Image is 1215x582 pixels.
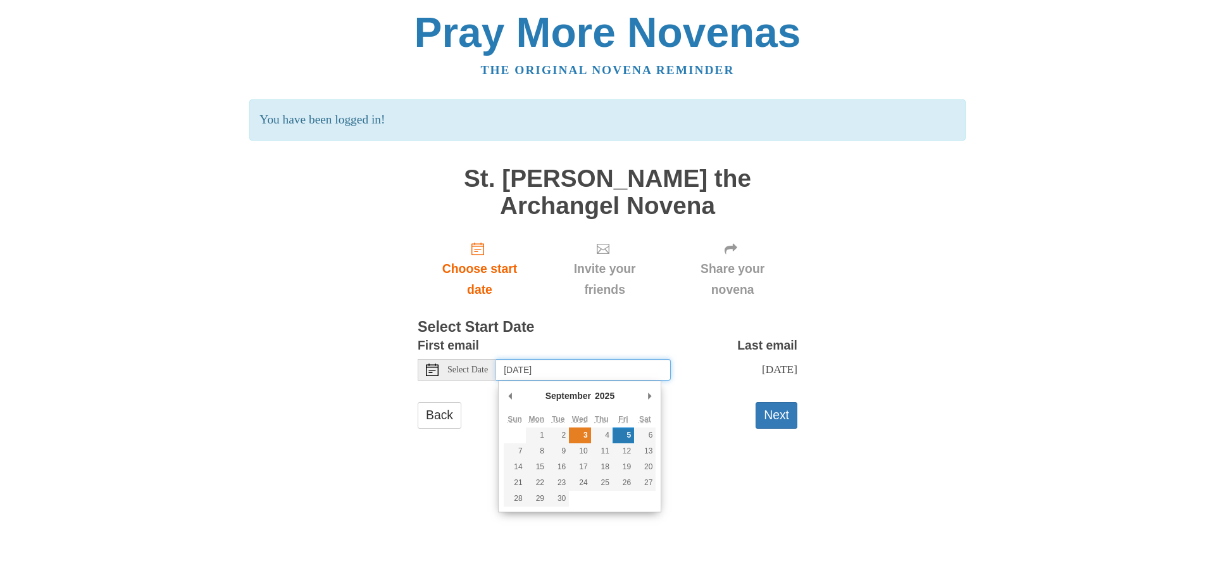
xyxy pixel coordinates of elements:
[504,475,525,491] button: 21
[547,475,569,491] button: 23
[591,459,613,475] button: 18
[547,427,569,443] button: 2
[591,475,613,491] button: 25
[634,475,656,491] button: 27
[634,459,656,475] button: 20
[430,258,529,300] span: Choose start date
[526,491,547,507] button: 29
[643,386,656,405] button: Next Month
[613,443,634,459] button: 12
[418,232,542,307] a: Choose start date
[508,415,522,424] abbr: Sunday
[504,491,525,507] button: 28
[569,443,590,459] button: 10
[504,459,525,475] button: 14
[595,415,609,424] abbr: Thursday
[547,459,569,475] button: 16
[542,232,668,307] div: Click "Next" to confirm your start date first.
[618,415,628,424] abbr: Friday
[418,319,797,336] h3: Select Start Date
[639,415,651,424] abbr: Saturday
[569,459,590,475] button: 17
[547,491,569,507] button: 30
[526,443,547,459] button: 8
[634,443,656,459] button: 13
[552,415,564,424] abbr: Tuesday
[593,386,616,405] div: 2025
[680,258,785,300] span: Share your novena
[572,415,588,424] abbr: Wednesday
[447,365,488,374] span: Select Date
[547,443,569,459] button: 9
[418,402,461,428] a: Back
[526,427,547,443] button: 1
[529,415,545,424] abbr: Monday
[668,232,797,307] div: Click "Next" to confirm your start date first.
[481,63,735,77] a: The original novena reminder
[526,459,547,475] button: 15
[756,402,797,428] button: Next
[613,475,634,491] button: 26
[569,475,590,491] button: 24
[554,258,655,300] span: Invite your friends
[634,427,656,443] button: 6
[526,475,547,491] button: 22
[504,386,516,405] button: Previous Month
[569,427,590,443] button: 3
[613,459,634,475] button: 19
[496,359,671,381] input: Use the arrow keys to pick a date
[591,427,613,443] button: 4
[737,335,797,356] label: Last email
[504,443,525,459] button: 7
[591,443,613,459] button: 11
[249,99,965,141] p: You have been logged in!
[418,335,479,356] label: First email
[762,363,797,376] span: [DATE]
[418,165,797,219] h1: St. [PERSON_NAME] the Archangel Novena
[613,427,634,443] button: 5
[544,386,593,405] div: September
[414,9,801,56] a: Pray More Novenas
